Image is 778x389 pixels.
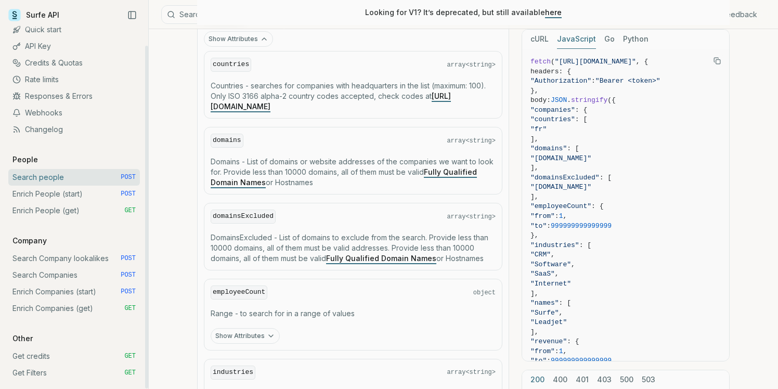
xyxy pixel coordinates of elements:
a: Get credits GET [8,348,140,365]
a: Search people POST [8,169,140,186]
span: "countries" [530,115,575,123]
a: Enrich Companies (get) GET [8,300,140,317]
p: Countries - searches for companies with headquarters in the list (maximum: 100). Only ISO 3166 al... [211,81,496,112]
button: Python [623,30,649,49]
p: People [8,154,42,165]
span: "Leadjet" [530,318,567,326]
span: ], [530,193,539,201]
span: : [ [575,115,587,123]
p: Domains - List of domains or website addresses of the companies we want to look for. Provide less... [211,157,496,188]
span: body: [530,96,551,104]
code: domainsExcluded [211,210,276,224]
span: "[URL][DOMAIN_NAME]" [555,58,636,66]
span: headers: { [530,68,571,75]
a: API Key [8,38,140,55]
span: : { [591,202,603,210]
span: : { [575,106,587,114]
span: 999999999999999 [551,222,612,230]
span: "names" [530,299,559,307]
span: "companies" [530,106,575,114]
span: , { [636,58,648,66]
span: : [ [567,145,579,152]
span: POST [121,271,136,279]
span: : [555,212,559,220]
span: ], [530,135,539,143]
span: "domainsExcluded" [530,174,600,181]
span: GET [124,304,136,313]
span: , [555,270,559,278]
span: , [559,309,563,317]
a: Rate limits [8,71,140,88]
span: : { [567,338,579,345]
span: "Internet" [530,280,571,288]
a: Credits & Quotas [8,55,140,71]
a: Give feedback [706,9,757,20]
span: "to" [530,222,547,230]
p: DomainsExcluded - List of domains to exclude from the search. Provide less than 10000 domains, al... [211,232,496,264]
span: "[DOMAIN_NAME]" [530,154,591,162]
span: }, [530,87,539,95]
span: 1 [559,212,563,220]
code: domains [211,134,243,148]
span: ({ [607,96,616,104]
span: : [547,222,551,230]
span: JSON [551,96,567,104]
a: Fully Qualified Domain Names [326,254,436,263]
span: "employeeCount" [530,202,591,210]
span: : [ [600,174,612,181]
button: Collapse Sidebar [124,7,140,23]
p: Range - to search for in a range of values [211,308,496,319]
span: , [551,251,555,258]
span: "fr" [530,125,547,133]
span: ], [530,328,539,336]
button: Show Attributes [211,328,280,344]
p: Other [8,333,37,344]
button: JavaScript [557,30,596,49]
span: "Software" [530,261,571,268]
a: Enrich People (get) GET [8,202,140,219]
a: Webhooks [8,105,140,121]
a: Quick start [8,21,140,38]
span: POST [121,173,136,181]
span: array<string> [447,213,496,221]
span: , [563,347,567,355]
span: "to" [530,357,547,365]
a: Responses & Errors [8,88,140,105]
span: POST [121,190,136,198]
span: array<string> [447,61,496,69]
button: Search⌘K [161,5,421,24]
a: here [545,8,562,17]
span: "[DOMAIN_NAME]" [530,183,591,191]
a: Enrich Companies (start) POST [8,283,140,300]
span: "industries" [530,241,579,249]
button: Show Attributes [204,31,273,47]
span: "revenue" [530,338,567,345]
code: countries [211,58,251,72]
span: POST [121,254,136,263]
span: , [571,261,575,268]
a: Search Companies POST [8,267,140,283]
span: "Bearer <token>" [595,77,660,85]
a: Surfe API [8,7,59,23]
span: array<string> [447,368,496,377]
code: employeeCount [211,286,267,300]
span: : [555,347,559,355]
a: Search Company lookalikes POST [8,250,140,267]
span: GET [124,369,136,377]
p: Company [8,236,51,246]
a: Enrich People (start) POST [8,186,140,202]
span: "from" [530,347,555,355]
span: }, [530,231,539,239]
button: Go [604,30,615,49]
a: Get Filters GET [8,365,140,381]
button: Copy Text [709,53,725,69]
span: "Authorization" [530,77,591,85]
span: ( [551,58,555,66]
span: "SaaS" [530,270,555,278]
span: stringify [571,96,607,104]
span: "from" [530,212,555,220]
span: : [ [559,299,571,307]
p: Looking for V1? It’s deprecated, but still available [365,7,562,18]
span: 999999999999999 [551,357,612,365]
span: ], [530,290,539,297]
